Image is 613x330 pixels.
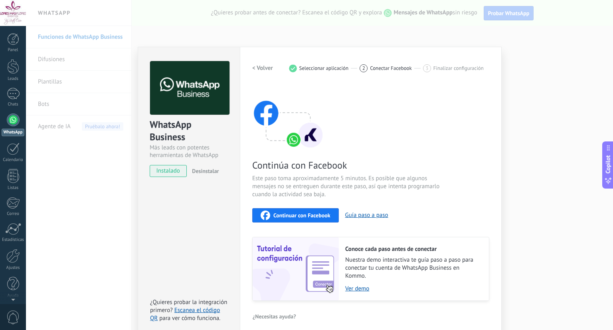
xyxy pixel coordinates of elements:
[252,208,339,223] button: Continuar con Facebook
[150,61,229,115] img: logo_main.png
[253,314,296,319] span: ¿Necesitas ayuda?
[252,175,442,199] span: Este paso toma aproximadamente 5 minutos. Es posible que algunos mensajes no se entreguen durante...
[299,65,349,71] span: Seleccionar aplicación
[2,102,25,107] div: Chats
[150,118,228,144] div: WhatsApp Business
[273,213,330,218] span: Continuar con Facebook
[345,285,481,292] a: Ver demo
[192,167,219,175] span: Desinstalar
[2,76,25,82] div: Leads
[433,65,484,71] span: Finalizar configuración
[252,61,273,76] button: < Volver
[362,65,365,72] span: 2
[2,157,25,163] div: Calendario
[252,64,273,72] h2: < Volver
[425,65,428,72] span: 3
[345,256,481,280] span: Nuestra demo interactiva te guía paso a paso para conectar tu cuenta de WhatsApp Business en Kommo.
[150,298,227,314] span: ¿Quieres probar la integración primero?
[252,85,324,149] img: connect with facebook
[345,211,388,219] button: Guía paso a paso
[2,129,24,136] div: WhatsApp
[370,65,412,71] span: Conectar Facebook
[2,237,25,243] div: Estadísticas
[2,48,25,53] div: Panel
[2,185,25,191] div: Listas
[150,306,220,322] a: Escanea el código QR
[604,155,612,174] span: Copilot
[150,165,186,177] span: instalado
[2,265,25,270] div: Ajustes
[189,165,219,177] button: Desinstalar
[252,159,442,171] span: Continúa con Facebook
[159,314,220,322] span: para ver cómo funciona.
[2,211,25,217] div: Correo
[252,310,297,322] button: ¿Necesitas ayuda?
[150,144,228,159] div: Más leads con potentes herramientas de WhatsApp
[345,245,481,253] h2: Conoce cada paso antes de conectar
